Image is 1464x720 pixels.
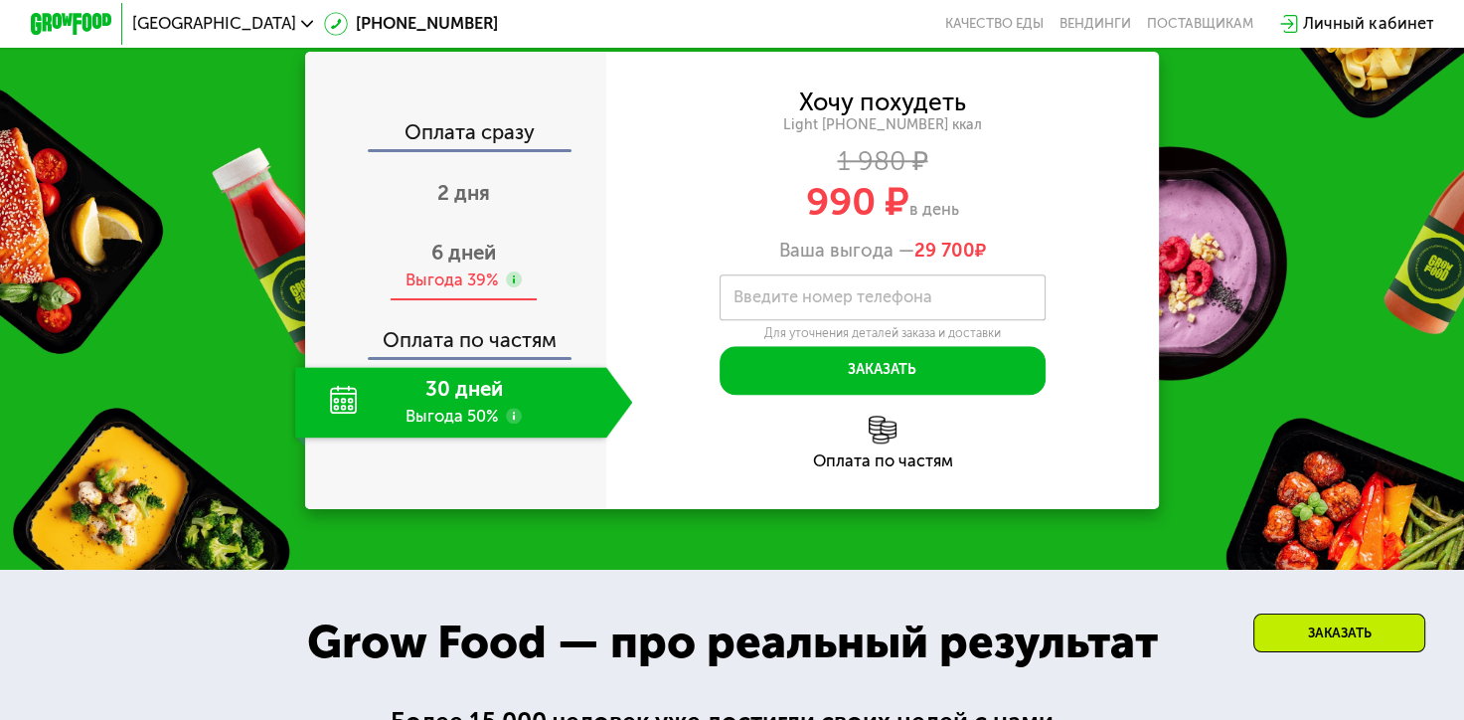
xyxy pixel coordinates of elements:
[606,150,1159,173] div: 1 980 ₽
[307,122,606,149] div: Оплата сразу
[132,16,296,32] span: [GEOGRAPHIC_DATA]
[914,240,975,262] span: 29 700
[307,310,606,357] div: Оплата по частям
[431,241,496,265] span: 6 дней
[914,240,986,262] span: ₽
[1303,12,1433,37] div: Личный кабинет
[945,16,1044,32] a: Качество еды
[324,12,499,37] a: [PHONE_NUMBER]
[720,346,1045,395] button: Заказать
[271,608,1194,677] div: Grow Food — про реальный результат
[437,181,490,205] span: 2 дня
[806,178,909,225] span: 990 ₽
[1059,16,1131,32] a: Вендинги
[1253,614,1425,652] div: Заказать
[733,291,932,302] label: Введите номер телефона
[606,240,1159,262] div: Ваша выгода —
[1147,16,1253,32] div: поставщикам
[606,116,1159,134] div: Light [PHONE_NUMBER] ккал
[869,416,897,445] img: l6xcnZfty9opOoJh.png
[909,200,959,219] span: в день
[720,325,1045,341] div: Для уточнения деталей заказа и доставки
[406,270,498,292] div: Выгода 39%
[799,91,966,114] div: Хочу похудеть
[606,453,1159,469] div: Оплата по частям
